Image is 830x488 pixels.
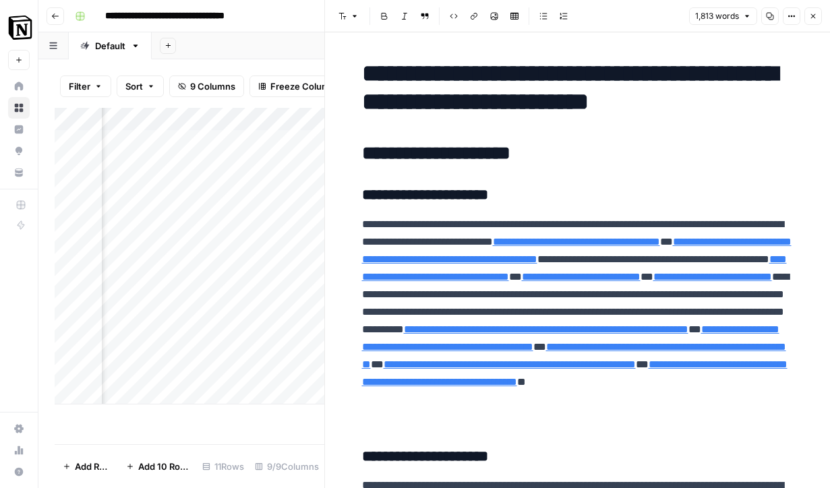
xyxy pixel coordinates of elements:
span: 9 Columns [190,80,235,93]
a: Your Data [8,162,30,183]
button: Add Row [55,456,118,477]
span: Sort [125,80,143,93]
a: Insights [8,119,30,140]
span: Freeze Columns [270,80,340,93]
button: Help + Support [8,461,30,483]
a: Default [69,32,152,59]
a: Settings [8,418,30,439]
span: Add Row [75,460,110,473]
div: 9/9 Columns [249,456,324,477]
button: 9 Columns [169,75,244,97]
span: Filter [69,80,90,93]
button: Freeze Columns [249,75,349,97]
span: 1,813 words [695,10,739,22]
a: Browse [8,97,30,119]
span: Add 10 Rows [138,460,189,473]
img: Notion Logo [8,16,32,40]
button: 1,813 words [689,7,757,25]
a: Opportunities [8,140,30,162]
a: Home [8,75,30,97]
button: Add 10 Rows [118,456,197,477]
div: 11 Rows [197,456,249,477]
button: Sort [117,75,164,97]
a: Usage [8,439,30,461]
button: Workspace: Notion [8,11,30,44]
div: Default [95,39,125,53]
button: Filter [60,75,111,97]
